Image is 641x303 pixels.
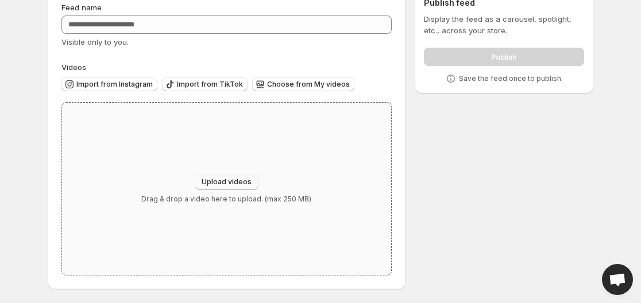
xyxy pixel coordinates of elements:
[61,37,129,46] span: Visible only to you.
[61,63,86,72] span: Videos
[76,80,153,89] span: Import from Instagram
[424,13,584,36] p: Display the feed as a carousel, spotlight, etc., across your store.
[252,77,354,91] button: Choose from My videos
[141,195,311,204] p: Drag & drop a video here to upload. (max 250 MB)
[61,77,157,91] button: Import from Instagram
[195,174,258,190] button: Upload videos
[459,74,563,83] p: Save the feed once to publish.
[602,264,633,295] div: Open chat
[61,3,102,12] span: Feed name
[177,80,243,89] span: Import from TikTok
[202,177,252,187] span: Upload videos
[267,80,350,89] span: Choose from My videos
[162,77,248,91] button: Import from TikTok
